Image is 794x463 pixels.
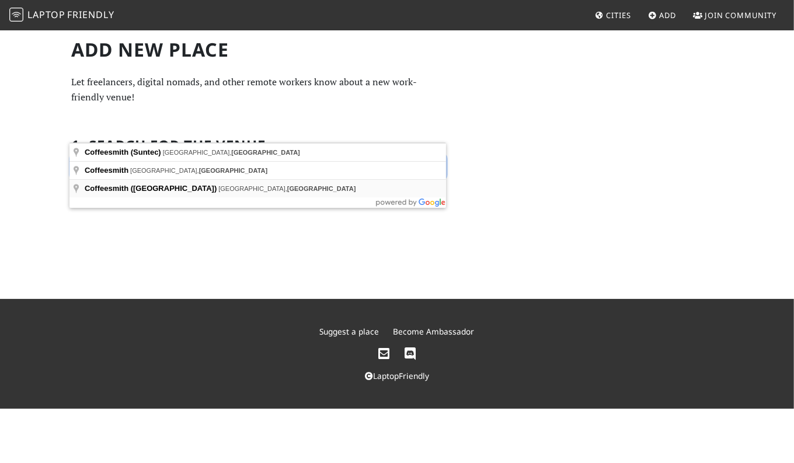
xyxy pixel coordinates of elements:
[688,5,781,26] a: Join Community
[27,8,65,21] span: Laptop
[85,148,161,156] span: Coffeesmith (Suntec)
[199,167,268,174] span: [GEOGRAPHIC_DATA]
[393,326,475,337] a: Become Ambassador
[705,10,776,20] span: Join Community
[643,5,681,26] a: Add
[85,184,217,193] span: Coffeesmith ([GEOGRAPHIC_DATA])
[163,149,300,156] span: [GEOGRAPHIC_DATA],
[287,185,356,192] span: [GEOGRAPHIC_DATA]
[9,8,23,22] img: LaptopFriendly
[67,8,114,21] span: Friendly
[320,326,379,337] a: Suggest a place
[660,10,677,20] span: Add
[71,123,103,213] label: If you are a human, ignore this field
[365,370,429,381] a: LaptopFriendly
[85,166,128,175] span: Coffeesmith
[231,149,300,156] span: [GEOGRAPHIC_DATA]
[71,39,445,61] h1: Add new Place
[9,5,114,26] a: LaptopFriendly LaptopFriendly
[71,137,266,154] h2: 1. Search for the venue
[607,10,631,20] span: Cities
[218,185,356,192] span: [GEOGRAPHIC_DATA],
[71,75,445,105] p: Let freelancers, digital nomads, and other remote workers know about a new work-friendly venue!
[130,167,267,174] span: [GEOGRAPHIC_DATA],
[590,5,636,26] a: Cities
